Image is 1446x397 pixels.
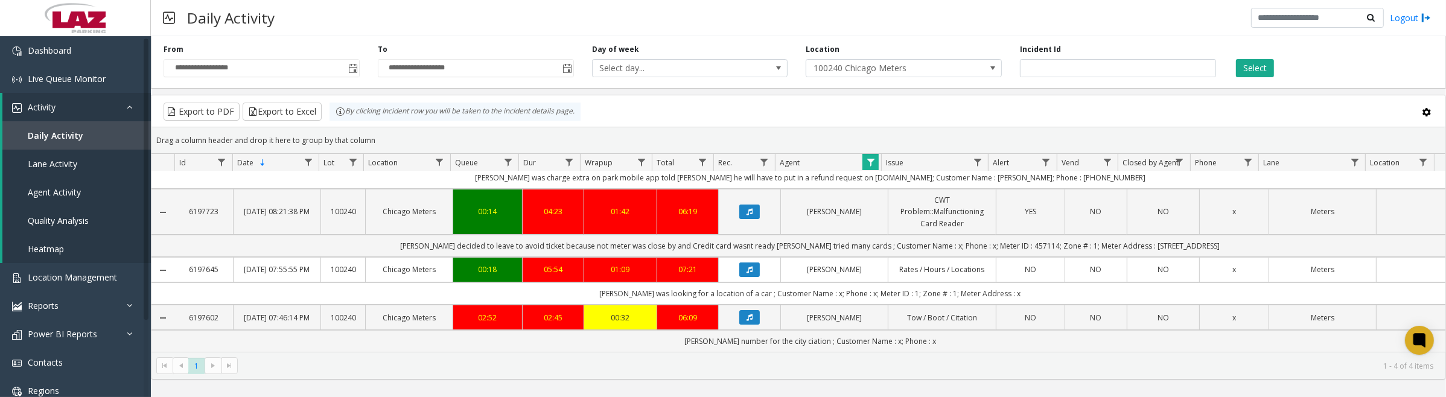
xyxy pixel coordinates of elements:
a: [DATE] 08:21:38 PM [241,206,313,217]
a: x [1207,206,1261,217]
span: Location [1371,157,1400,168]
span: Queue [455,157,478,168]
a: Closed by Agent Filter Menu [1171,154,1188,170]
a: NO [1004,312,1058,323]
span: Location Management [28,272,117,283]
img: 'icon' [12,46,22,56]
img: infoIcon.svg [336,107,345,116]
span: Reports [28,300,59,311]
a: Agent Filter Menu [862,154,879,170]
a: NO [1135,312,1193,323]
a: NO [1004,264,1058,275]
a: Tow / Boot / Citation [896,312,988,323]
span: Date [237,157,253,168]
span: Lot [323,157,334,168]
div: 01:09 [591,264,649,275]
a: Daily Activity [2,121,151,150]
a: Lane Filter Menu [1346,154,1363,170]
span: Lane [1264,157,1280,168]
a: Id Filter Menu [214,154,230,170]
span: Heatmap [28,243,64,255]
h3: Daily Activity [181,3,281,33]
span: Daily Activity [28,130,83,141]
span: Power BI Reports [28,328,97,340]
span: Lane Activity [28,158,77,170]
span: Select day... [593,60,748,77]
a: 05:54 [530,264,576,275]
a: x [1207,264,1261,275]
span: Regions [28,385,59,396]
div: By clicking Incident row you will be taken to the incident details page. [330,103,581,121]
span: NO [1158,313,1169,323]
a: Collapse Details [151,265,175,275]
label: Incident Id [1020,44,1061,55]
a: Quality Analysis [2,206,151,235]
a: 00:14 [460,206,515,217]
a: Chicago Meters [373,312,445,323]
img: 'icon' [12,273,22,283]
a: 02:52 [460,312,515,323]
a: 6197645 [182,264,226,275]
a: CWT Problem::Malfunctioning Card Reader [896,194,988,229]
a: Date Filter Menu [300,154,316,170]
a: 00:32 [591,312,649,323]
a: Alert Filter Menu [1038,154,1054,170]
a: 100240 [328,206,358,217]
a: 06:09 [664,312,711,323]
span: Issue [887,157,904,168]
a: Wrapup Filter Menu [633,154,649,170]
a: [PERSON_NAME] [788,312,881,323]
span: Toggle popup [560,60,573,77]
kendo-pager-info: 1 - 4 of 4 items [245,361,1433,371]
span: Rec. [718,157,732,168]
a: YES [1004,206,1058,217]
a: Chicago Meters [373,206,445,217]
td: [PERSON_NAME] decided to leave to avoid ticket because not meter was close by and Credit card was... [175,235,1445,257]
span: Vend [1062,157,1079,168]
a: Collapse Details [151,208,175,217]
a: Location Filter Menu [1415,154,1432,170]
label: Day of week [592,44,639,55]
a: 100240 [328,264,358,275]
span: NO [1090,206,1101,217]
a: Agent Activity [2,178,151,206]
a: Activity [2,93,151,121]
td: [PERSON_NAME] was looking for a location of a car ; Customer Name : x; Phone : x; Meter ID : 1; Z... [175,282,1445,305]
a: Issue Filter Menu [969,154,986,170]
a: [DATE] 07:46:14 PM [241,312,313,323]
a: Collapse Details [151,313,175,323]
a: Rates / Hours / Locations [896,264,988,275]
span: Phone [1195,157,1217,168]
a: x [1207,312,1261,323]
a: NO [1072,206,1119,217]
a: 01:42 [591,206,649,217]
a: 07:21 [664,264,711,275]
label: Location [806,44,839,55]
a: 04:23 [530,206,576,217]
span: Dur [523,157,536,168]
img: 'icon' [12,75,22,84]
span: Id [179,157,186,168]
a: Queue Filter Menu [500,154,516,170]
div: Drag a column header and drop it here to group by that column [151,130,1445,151]
a: 02:45 [530,312,576,323]
label: From [164,44,183,55]
a: Location Filter Menu [432,154,448,170]
span: 100240 Chicago Meters [806,60,962,77]
span: Alert [993,157,1009,168]
a: Total Filter Menu [695,154,711,170]
a: 06:19 [664,206,711,217]
span: Location [369,157,398,168]
a: [PERSON_NAME] [788,264,881,275]
a: [PERSON_NAME] [788,206,881,217]
span: Live Queue Monitor [28,73,106,84]
img: 'icon' [12,302,22,311]
label: To [378,44,387,55]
